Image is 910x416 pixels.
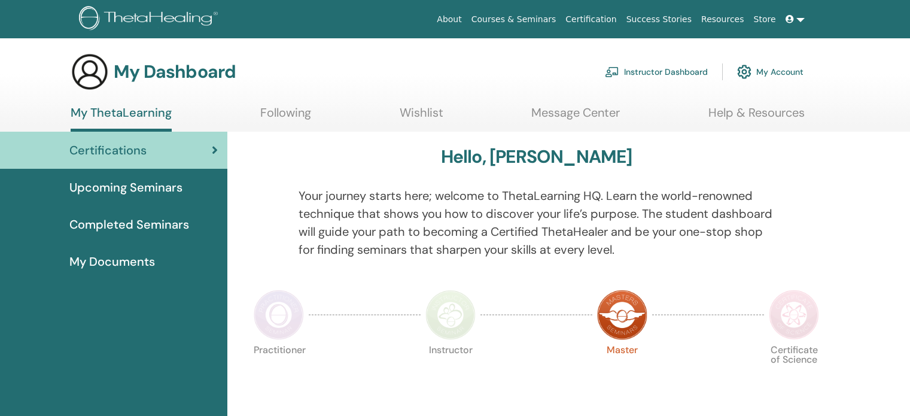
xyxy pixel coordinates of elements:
img: chalkboard-teacher.svg [605,66,619,77]
a: Wishlist [400,105,443,129]
h3: Hello, [PERSON_NAME] [441,146,632,168]
a: Following [260,105,311,129]
p: Certificate of Science [769,345,819,396]
span: My Documents [69,253,155,271]
a: Resources [696,8,749,31]
span: Completed Seminars [69,215,189,233]
span: Upcoming Seminars [69,178,182,196]
img: Практикующий [254,290,304,340]
img: generic-user-icon.jpg [71,53,109,91]
h3: My Dashboard [114,61,236,83]
a: Store [749,8,781,31]
img: Сертификат науки [769,290,819,340]
p: Your journey starts here; welcome to ThetaLearning HQ. Learn the world-renowned technique that sh... [299,187,775,259]
a: My Account [737,59,804,85]
a: Certification [561,8,621,31]
a: About [432,8,466,31]
a: Success Stories [622,8,696,31]
a: Courses & Seminars [467,8,561,31]
a: Message Center [531,105,620,129]
p: Master [597,345,647,396]
img: Владелец [597,290,647,340]
a: Instructor Dashboard [605,59,708,85]
img: logo.png [79,6,222,33]
span: Certifications [69,141,147,159]
img: cog.svg [737,62,751,82]
a: Help & Resources [708,105,805,129]
p: Practitioner [254,345,304,396]
img: Инструктор [425,290,476,340]
p: Instructor [425,345,476,396]
a: My ThetaLearning [71,105,172,132]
